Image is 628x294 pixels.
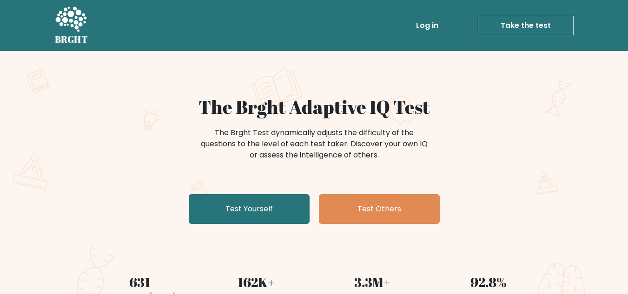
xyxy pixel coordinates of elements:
a: Test Yourself [189,194,310,224]
div: 3.3M+ [320,272,425,292]
a: Test Others [319,194,440,224]
a: BRGHT [55,4,88,47]
h5: BRGHT [55,34,88,45]
a: Log in [412,16,442,35]
a: Take the test [478,16,574,35]
div: 92.8% [436,272,541,292]
h1: The Brght Adaptive IQ Test [87,96,541,118]
div: 162K+ [204,272,309,292]
div: 631 [87,272,192,292]
div: The Brght Test dynamically adjusts the difficulty of the questions to the level of each test take... [198,127,430,161]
